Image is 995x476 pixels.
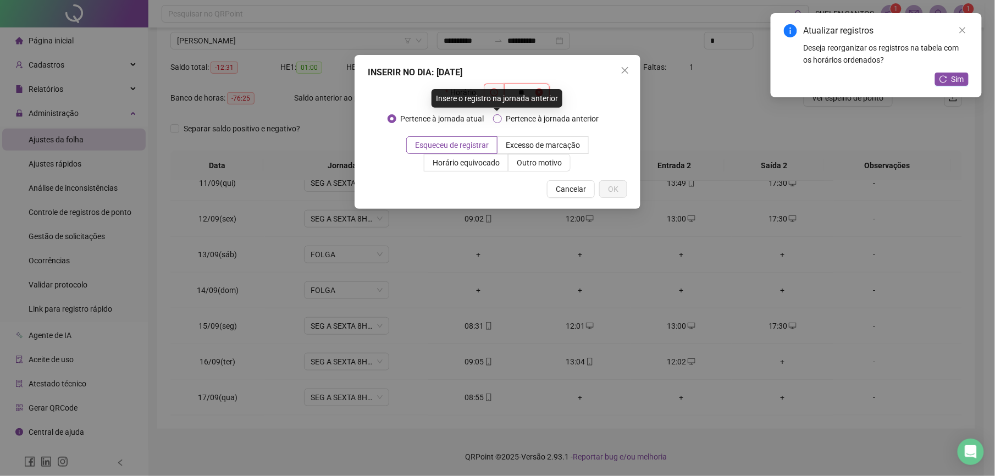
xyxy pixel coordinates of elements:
div: Deseja reorganizar os registros na tabela com os horários ordenados? [804,42,969,66]
span: Esqueceu de registrar [415,141,489,150]
button: OK [599,180,627,198]
div: Atualizar registros [804,24,969,37]
span: Outro motivo [517,158,562,167]
span: close [959,26,966,34]
button: Sim [935,73,969,86]
div: Open Intercom Messenger [958,439,984,465]
span: clock-circle [490,88,498,96]
span: reload [939,75,947,83]
div: Insere o registro na jornada anterior [432,89,562,108]
span: Horário equivocado [433,158,500,167]
span: Sim [952,73,964,85]
span: close [621,66,629,75]
div: INSERIR NO DIA : [DATE] [368,66,627,79]
button: Close [616,62,634,79]
span: Pertence à jornada anterior [502,113,604,125]
span: info-circle [784,24,797,37]
span: Pertence à jornada atual [396,113,489,125]
span: Cancelar [556,183,586,195]
button: Cancelar [547,180,595,198]
label: Horário [445,84,483,101]
span: Excesso de marcação [506,141,580,150]
a: Close [957,24,969,36]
